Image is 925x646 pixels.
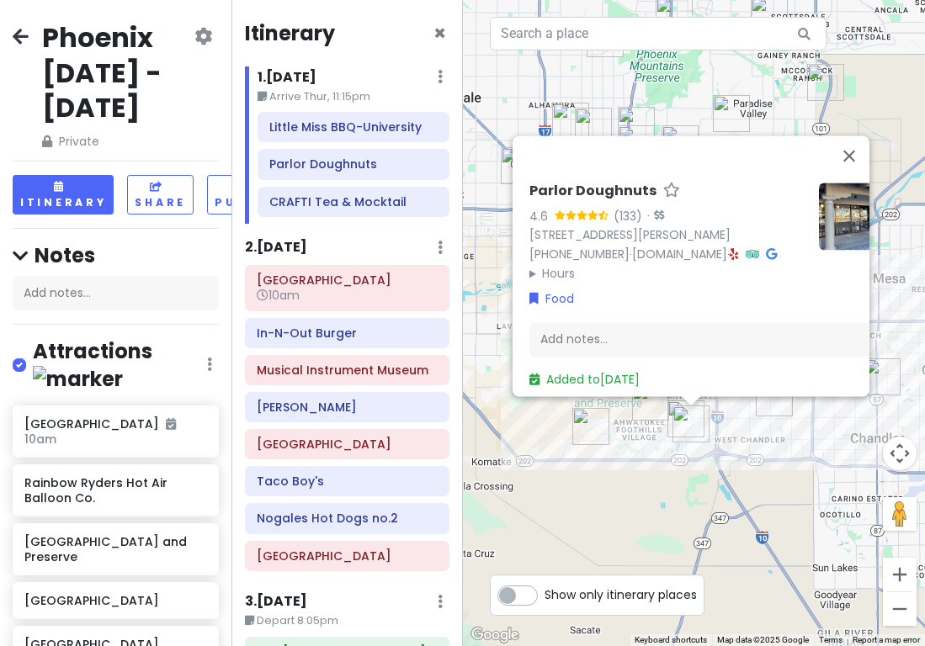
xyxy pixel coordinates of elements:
[24,475,206,506] h6: Rainbow Ryders Hot Air Balloon Co.
[883,497,917,531] button: Drag Pegman onto the map to open Street View
[166,418,176,430] i: Added to itinerary
[501,147,538,184] div: El Caprichoso Sonoran Hotdogs
[257,548,438,564] h6: Papago Park
[545,585,697,604] span: Show only itinerary places
[24,593,206,608] h6: [GEOGRAPHIC_DATA]
[632,384,669,421] div: 14052 S 24th Way
[713,95,750,132] div: Camelback Mountain
[257,437,438,452] h6: Heard Museum
[632,246,727,262] a: [DOMAIN_NAME]
[756,379,793,416] div: Pickleball Kingdom
[257,400,438,415] h6: Allora Gelato
[883,437,917,470] button: Map camera controls
[717,635,809,644] span: Map data ©2025 Google
[529,183,805,283] div: · ·
[663,183,680,200] a: Star place
[529,264,805,283] summary: Hours
[269,119,438,135] h6: Little Miss BBQ-University
[13,242,219,268] h4: Notes
[746,248,759,260] i: Tripadvisor
[529,372,640,389] a: Added to[DATE]
[552,103,589,140] div: Tambayan Filipino Food
[24,431,56,447] span: 10am
[258,69,316,87] h6: 1 . [DATE]
[24,534,206,564] h6: [GEOGRAPHIC_DATA] and Preserve
[766,248,777,260] i: Google Maps
[829,135,869,176] button: Close
[257,363,438,378] h6: Musical Instrument Museum
[529,207,555,225] div: 4.6
[662,125,699,162] div: Trevor's Liquor
[529,322,886,357] div: Add notes...
[13,276,219,311] div: Add notes...
[245,593,307,611] h6: 3 . [DATE]
[269,194,438,209] h6: CRAFTI Tea & Mocktail
[245,239,307,257] h6: 2 . [DATE]
[467,624,523,646] img: Google
[642,209,664,225] div: ·
[24,416,206,432] h6: [GEOGRAPHIC_DATA]
[572,408,609,445] div: 16001 S 1st St
[42,132,191,151] span: Private
[672,405,710,442] div: Parlor Doughnuts
[618,107,655,144] div: In-N-Out Burger
[618,125,655,162] div: Nogales Hot Dogs no.2
[614,207,642,225] div: (133)
[819,183,886,250] img: Picture of the place
[269,156,438,172] h6: Parlor Doughnuts
[245,612,449,629] small: Depart 8:05pm
[883,592,917,626] button: Zoom out
[529,227,731,244] a: [STREET_ADDRESS][PERSON_NAME]
[257,511,438,526] h6: Nogales Hot Dogs no.2
[245,20,335,46] h4: Itinerary
[433,24,446,44] button: Close
[529,290,574,309] a: Food
[529,246,630,262] a: [PHONE_NUMBER]
[257,474,438,489] h6: Taco Boy's
[635,634,707,646] button: Keyboard shortcuts
[853,635,920,644] a: Report a map error
[42,20,191,125] h2: Phoenix [DATE] - [DATE]
[33,338,207,392] h4: Attractions
[667,400,704,437] div: Cotta Nostra
[207,175,290,214] button: Publish
[883,558,917,591] button: Zoom in
[258,88,449,105] small: Arrive Thur, 11:15pm
[257,326,438,341] h6: In-N-Out Burger
[864,358,901,395] div: ARENA 23 Chandler
[433,19,446,47] span: Close itinerary
[490,17,827,50] input: Search a place
[127,175,194,214] button: Share
[529,183,657,200] h6: Parlor Doughnuts
[807,64,844,101] div: Octane Raceway
[257,287,300,304] span: 10am
[819,635,843,644] a: Terms (opens in new tab)
[467,624,523,646] a: Open this area in Google Maps (opens a new window)
[33,366,123,392] img: marker
[575,108,612,145] div: JL Patisserie
[257,273,438,288] h6: Desert Botanical Garden
[13,175,114,214] button: Itinerary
